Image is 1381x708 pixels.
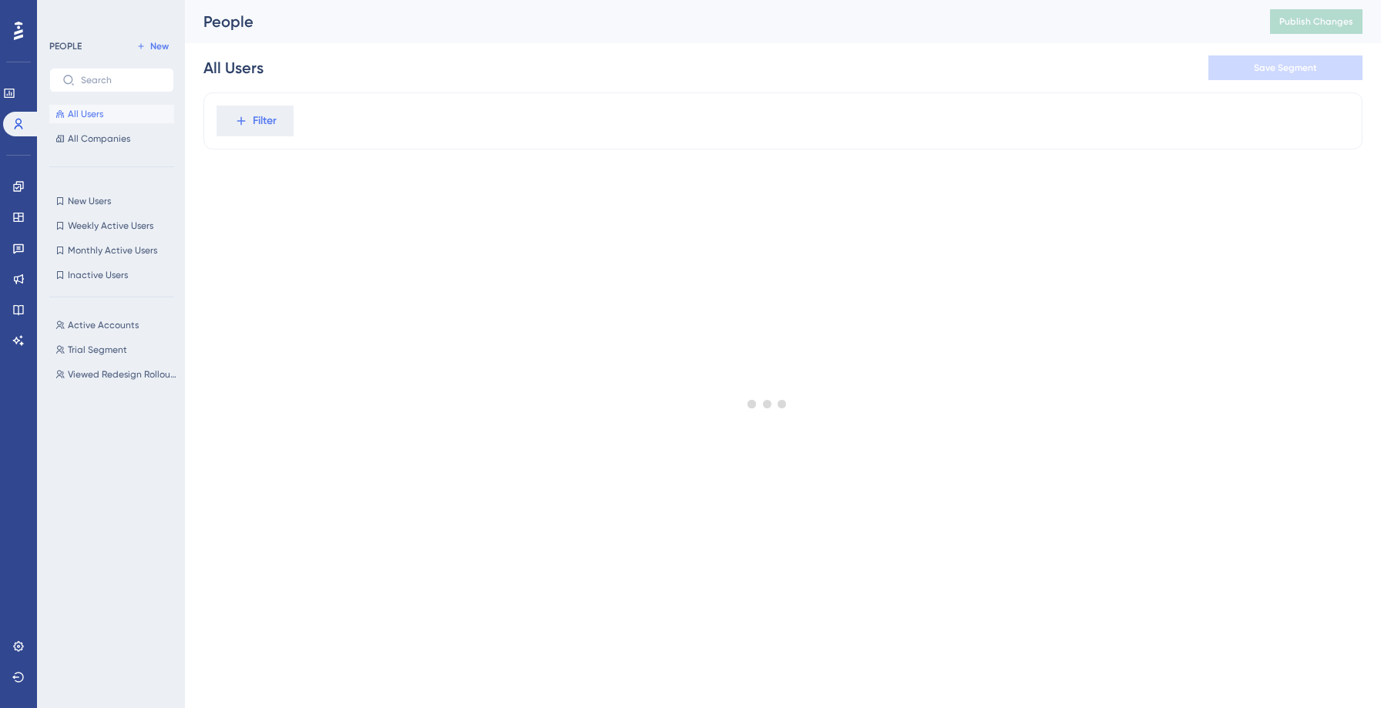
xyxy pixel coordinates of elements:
[49,266,174,284] button: Inactive Users
[68,269,128,281] span: Inactive Users
[49,40,82,52] div: PEOPLE
[49,216,174,235] button: Weekly Active Users
[49,241,174,260] button: Monthly Active Users
[49,129,174,148] button: All Companies
[81,75,161,86] input: Search
[1270,9,1363,34] button: Publish Changes
[203,11,1231,32] div: People
[131,37,174,55] button: New
[49,192,174,210] button: New Users
[68,344,127,356] span: Trial Segment
[68,220,153,232] span: Weekly Active Users
[49,105,174,123] button: All Users
[49,316,183,334] button: Active Accounts
[49,341,183,359] button: Trial Segment
[1279,15,1353,28] span: Publish Changes
[1254,62,1317,74] span: Save Segment
[68,133,130,145] span: All Companies
[203,57,264,79] div: All Users
[49,365,183,384] button: Viewed Redesign Rollout Guide
[68,368,177,381] span: Viewed Redesign Rollout Guide
[68,195,111,207] span: New Users
[68,108,103,120] span: All Users
[68,319,139,331] span: Active Accounts
[1208,55,1363,80] button: Save Segment
[68,244,157,257] span: Monthly Active Users
[150,40,169,52] span: New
